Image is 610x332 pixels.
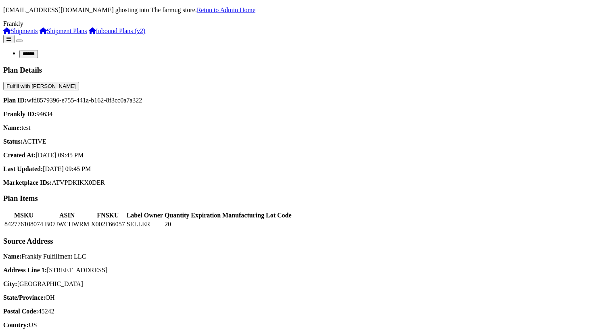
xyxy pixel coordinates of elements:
p: 94634 [3,111,607,118]
a: Shipments [3,27,38,34]
a: Inbound Plans (v2) [89,27,146,34]
p: Frankly Fulfillment LLC [3,253,607,260]
strong: Marketplace IDs: [3,179,52,186]
p: OH [3,294,607,301]
a: Shipment Plans [40,27,87,34]
p: [GEOGRAPHIC_DATA] [3,280,607,288]
strong: Postal Code: [3,308,38,315]
th: MSKU [4,211,44,219]
p: ATVPDKIKX0DER [3,179,607,186]
strong: Last Updated: [3,165,43,172]
th: FNSKU [90,211,125,219]
td: 842776108074 [4,220,44,228]
button: Fulfill with [PERSON_NAME] [3,82,79,90]
strong: Created At: [3,152,36,159]
strong: Name: [3,253,21,260]
th: Label Owner [126,211,163,219]
th: ASIN [44,211,90,219]
p: [DATE] 09:45 PM [3,165,607,173]
td: 20 [164,220,190,228]
th: Quantity [164,211,190,219]
strong: Plan ID: [3,97,27,104]
a: Retun to Admin Home [197,6,255,13]
strong: Frankly ID: [3,111,36,117]
td: X002F66057 [90,220,125,228]
th: Expiration [190,211,221,219]
p: [STREET_ADDRESS] [3,267,607,274]
p: [EMAIL_ADDRESS][DOMAIN_NAME] ghosting into The farmug store. [3,6,607,14]
p: test [3,124,607,132]
h3: Plan Details [3,66,607,75]
strong: Name: [3,124,21,131]
strong: State/Province: [3,294,46,301]
strong: City: [3,280,17,287]
td: B07JWCHWRM [44,220,90,228]
p: [DATE] 09:45 PM [3,152,607,159]
p: wfd8579396-e755-441a-b162-8f3cc0a7a322 [3,97,607,104]
td: SELLER [126,220,163,228]
p: US [3,322,607,329]
h3: Source Address [3,237,607,246]
div: Frankly [3,20,607,27]
p: ACTIVE [3,138,607,145]
strong: Address Line 1: [3,267,47,274]
button: Toggle navigation [16,40,23,42]
th: Manufacturing Lot Code [222,211,292,219]
h3: Plan Items [3,194,607,203]
strong: Status: [3,138,23,145]
p: 45242 [3,308,607,315]
strong: Country: [3,322,29,328]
